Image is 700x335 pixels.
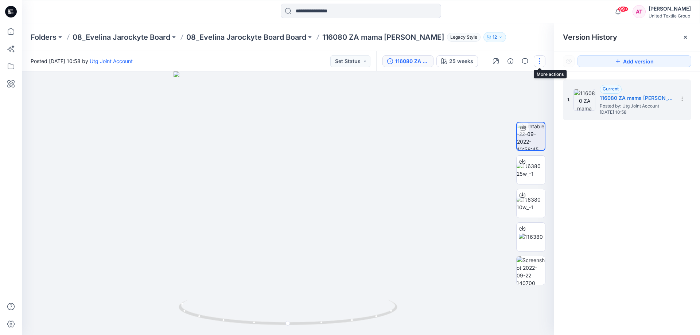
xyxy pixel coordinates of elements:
p: 116080 ZA mama [PERSON_NAME] [322,32,444,42]
img: 116080 ZA mama proto BD-EJ [573,89,595,111]
a: Utg Joint Account [90,58,133,64]
a: 08_Evelina Jarockyte Board [73,32,170,42]
button: Add version [577,55,691,67]
img: Screenshot 2022-09-22 140700 [517,256,545,285]
p: 12 [493,33,497,41]
a: Folders [31,32,57,42]
span: Current [603,86,619,91]
span: Posted by: Utg Joint Account [600,102,673,110]
button: Legacy Style [444,32,481,42]
div: [PERSON_NAME] [649,4,691,13]
span: 99+ [618,6,629,12]
button: 12 [483,32,506,42]
div: 116080 ZA mama proto BD-EJ [395,57,429,65]
button: 116080 ZA mama [PERSON_NAME] [382,55,433,67]
span: [DATE] 10:58 [600,110,673,115]
img: turntable-22-09-2022-10:58:45 [517,122,545,150]
img: 116380 [519,233,543,241]
h5: 116080 ZA mama proto BD-EJ [600,94,673,102]
div: AT [633,5,646,18]
button: Close [682,34,688,40]
span: Version History [563,33,617,42]
button: 25 weeks [436,55,478,67]
img: 116380 10w_-1 [517,196,545,211]
a: 08_Evelina Jarockyte Board Board [186,32,306,42]
span: Legacy Style [447,33,481,42]
button: Show Hidden Versions [563,55,575,67]
div: 25 weeks [449,57,473,65]
div: United Textile Group [649,13,691,19]
img: 116380 25w_-1 [517,162,545,178]
span: 1. [567,97,571,103]
span: Posted [DATE] 10:58 by [31,57,133,65]
button: Details [505,55,516,67]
